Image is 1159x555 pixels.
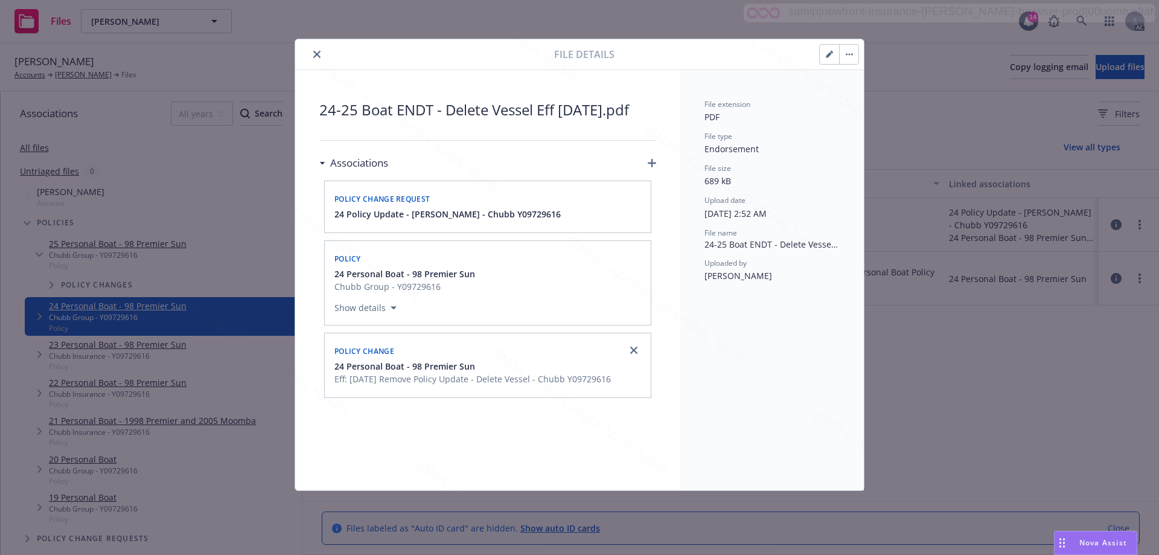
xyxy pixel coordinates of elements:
[334,254,361,264] span: Policy
[334,194,430,204] span: Policy change request
[334,208,561,220] button: 24 Policy Update - [PERSON_NAME] - Chubb Y09729616
[334,280,475,293] span: Chubb Group - Y09729616
[334,360,611,373] button: 24 Personal Boat - 98 Premier Sun
[334,268,475,280] button: 24 Personal Boat - 98 Premier Sun
[334,373,611,385] span: Eff: [DATE] Remove Policy Update - Delete Vessel - Chubb Y09729616
[704,111,720,123] span: PDF
[1055,531,1070,554] div: Drag to move
[330,155,388,171] h3: Associations
[1054,531,1137,555] button: Nova Assist
[627,343,641,358] a: close
[704,131,732,141] span: File type
[1079,537,1127,548] span: Nova Assist
[704,195,746,205] span: Upload date
[334,360,475,373] span: 24 Personal Boat - 98 Premier Sun
[704,143,759,155] span: Endorsement
[554,47,615,62] span: File details
[704,175,731,187] span: 689 kB
[704,238,840,251] span: 24-25 Boat ENDT - Delete Vessel Eff [DATE].pdf
[704,228,737,238] span: File name
[704,99,750,109] span: File extension
[319,99,656,121] span: 24-25 Boat ENDT - Delete Vessel Eff [DATE].pdf
[334,346,394,356] span: Policy change
[704,258,747,268] span: Uploaded by
[310,47,324,62] button: close
[330,301,401,315] button: Show details
[704,208,767,219] span: [DATE] 2:52 AM
[319,155,388,171] div: Associations
[704,163,731,173] span: File size
[704,270,772,281] span: [PERSON_NAME]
